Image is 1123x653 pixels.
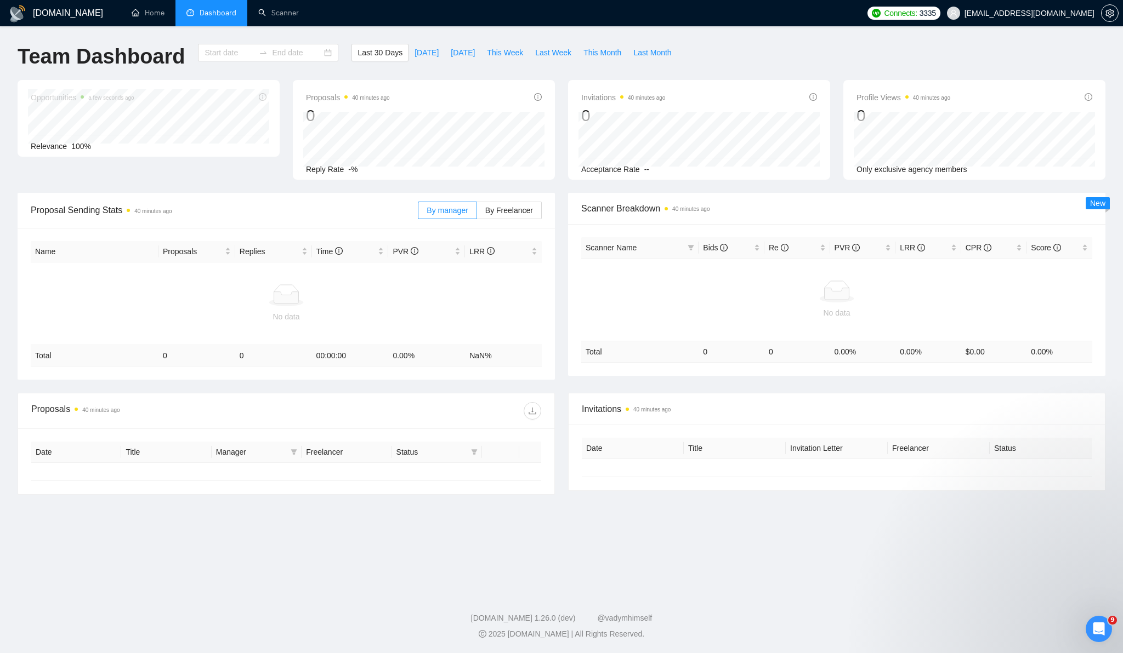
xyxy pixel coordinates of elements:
[872,9,881,18] img: upwork-logo.png
[163,245,223,257] span: Proposals
[786,438,888,459] th: Invitation Letter
[288,444,299,460] span: filter
[644,165,649,174] span: --
[633,47,671,59] span: Last Month
[1101,9,1119,18] a: setting
[920,7,936,19] span: 3335
[35,311,537,323] div: No data
[31,442,121,463] th: Date
[471,449,478,455] span: filter
[917,244,925,251] span: info-circle
[534,93,542,101] span: info-circle
[31,402,286,420] div: Proposals
[764,341,830,362] td: 0
[485,206,533,215] span: By Freelancer
[581,91,665,104] span: Invitations
[358,47,402,59] span: Last 30 Days
[524,402,541,420] button: download
[31,345,158,366] td: Total
[132,8,165,18] a: homeHome
[9,628,1114,640] div: 2025 [DOMAIN_NAME] | All Rights Reserved.
[904,547,1123,623] iframe: Intercom notifications message
[134,208,172,214] time: 40 minutes ago
[409,44,445,61] button: [DATE]
[352,95,389,101] time: 40 minutes ago
[586,307,1088,319] div: No data
[82,407,120,413] time: 40 minutes ago
[235,241,312,262] th: Replies
[809,93,817,101] span: info-circle
[913,95,950,101] time: 40 minutes ago
[966,243,991,252] span: CPR
[895,341,961,362] td: 0.00 %
[348,165,358,174] span: -%
[628,95,665,101] time: 40 minutes ago
[471,614,576,622] a: [DOMAIN_NAME] 1.26.0 (dev)
[950,9,957,17] span: user
[1085,93,1092,101] span: info-circle
[445,44,481,61] button: [DATE]
[1031,243,1060,252] span: Score
[465,345,542,366] td: NaN %
[240,245,299,257] span: Replies
[469,444,480,460] span: filter
[158,241,235,262] th: Proposals
[186,9,194,16] span: dashboard
[633,406,671,413] time: 40 minutes ago
[235,345,312,366] td: 0
[396,446,467,458] span: Status
[857,105,950,126] div: 0
[857,165,967,174] span: Only exclusive agency members
[335,247,343,255] span: info-circle
[451,47,475,59] span: [DATE]
[852,244,860,251] span: info-circle
[888,438,990,459] th: Freelancer
[411,247,418,255] span: info-circle
[835,243,860,252] span: PVR
[581,341,699,362] td: Total
[312,345,389,366] td: 00:00:00
[1090,199,1105,208] span: New
[31,241,158,262] th: Name
[351,44,409,61] button: Last 30 Days
[529,44,577,61] button: Last Week
[535,47,571,59] span: Last Week
[291,449,297,455] span: filter
[31,142,67,151] span: Relevance
[31,203,418,217] span: Proposal Sending Stats
[581,165,640,174] span: Acceptance Rate
[121,442,211,463] th: Title
[582,402,1092,416] span: Invitations
[1053,244,1061,251] span: info-circle
[581,202,1092,215] span: Scanner Breakdown
[581,105,665,126] div: 0
[1086,616,1112,642] iframe: Intercom live chat
[699,341,764,362] td: 0
[306,91,390,104] span: Proposals
[524,406,541,415] span: download
[393,247,418,256] span: PVR
[597,614,652,622] a: @vadymhimself
[259,48,268,57] span: to
[688,244,694,251] span: filter
[627,44,677,61] button: Last Month
[1108,616,1117,625] span: 9
[316,247,343,256] span: Time
[672,206,710,212] time: 40 minutes ago
[306,165,344,174] span: Reply Rate
[769,243,789,252] span: Re
[388,345,465,366] td: 0.00 %
[487,47,523,59] span: This Week
[258,8,299,18] a: searchScanner
[272,47,322,59] input: End date
[259,48,268,57] span: swap-right
[900,243,925,252] span: LRR
[984,244,991,251] span: info-circle
[487,247,495,255] span: info-circle
[577,44,627,61] button: This Month
[212,442,302,463] th: Manager
[990,438,1092,459] th: Status
[884,7,917,19] span: Connects:
[857,91,950,104] span: Profile Views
